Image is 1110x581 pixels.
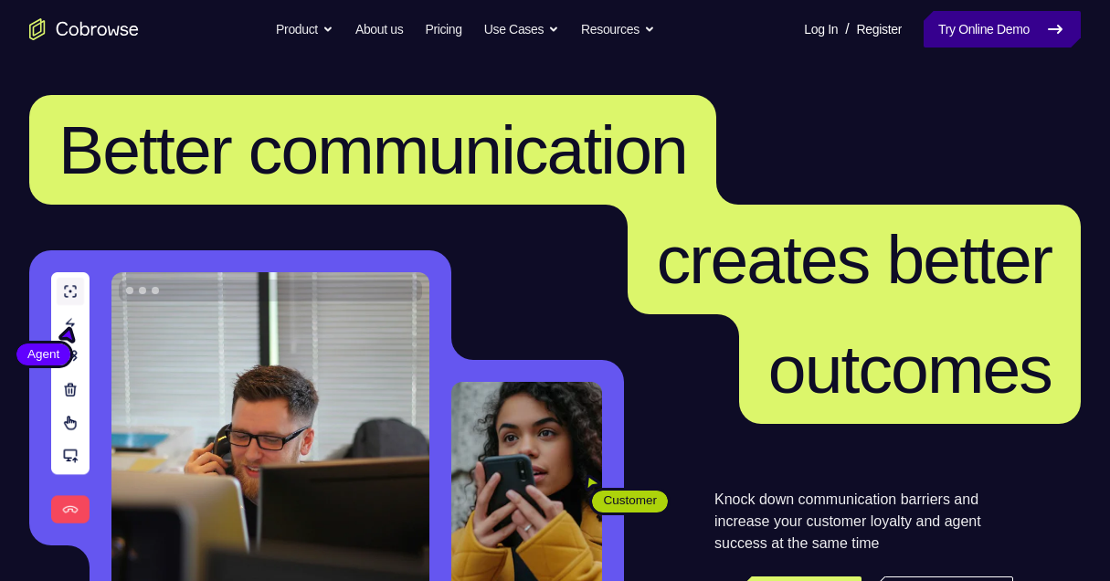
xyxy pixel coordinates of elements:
button: Resources [581,11,655,48]
span: / [845,18,849,40]
a: Log In [804,11,838,48]
a: Go to the home page [29,18,139,40]
p: Knock down communication barriers and increase your customer loyalty and agent success at the sam... [714,489,1013,555]
a: Pricing [425,11,461,48]
a: Try Online Demo [924,11,1081,48]
button: Use Cases [484,11,559,48]
button: Product [276,11,333,48]
span: outcomes [768,331,1052,407]
span: Better communication [58,111,687,188]
a: Register [857,11,902,48]
span: creates better [657,221,1052,298]
a: About us [355,11,403,48]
